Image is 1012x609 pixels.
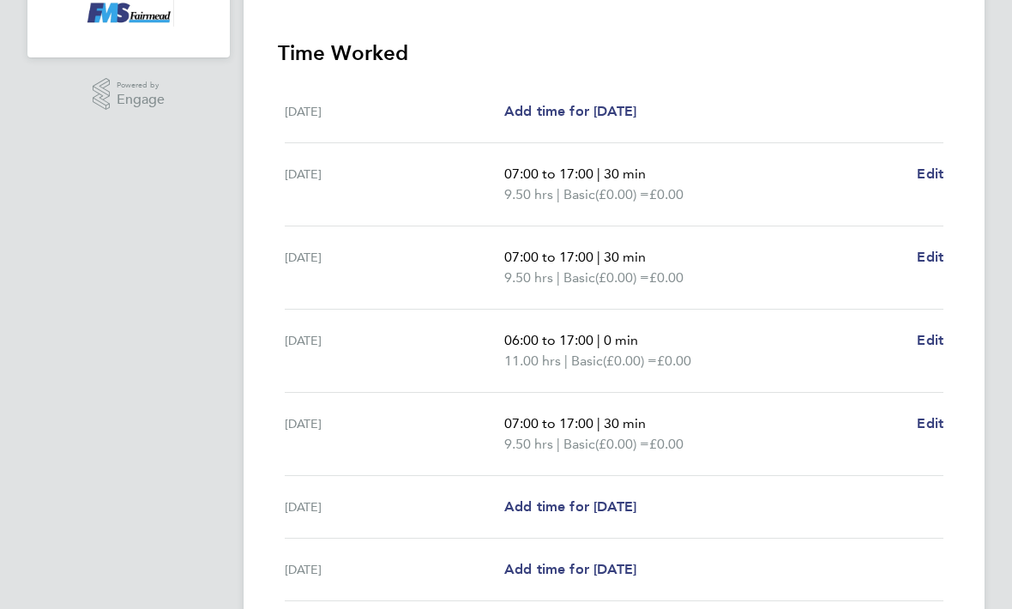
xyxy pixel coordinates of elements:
span: £0.00 [649,437,684,453]
span: Add time for [DATE] [504,499,636,516]
span: 0 min [604,333,638,349]
span: 30 min [604,166,646,183]
span: Engage [117,93,165,108]
div: [DATE] [285,331,504,372]
h3: Time Worked [278,40,950,68]
span: 9.50 hrs [504,437,553,453]
span: 07:00 to 17:00 [504,250,593,266]
span: Basic [563,268,595,289]
span: Add time for [DATE] [504,104,636,120]
span: 11.00 hrs [504,353,561,370]
a: Edit [917,414,943,435]
div: [DATE] [285,102,504,123]
span: Edit [917,250,943,266]
span: | [557,270,560,286]
span: £0.00 [649,187,684,203]
span: (£0.00) = [595,437,649,453]
span: Basic [571,352,603,372]
span: (£0.00) = [595,270,649,286]
span: 30 min [604,416,646,432]
span: Add time for [DATE] [504,562,636,578]
span: Powered by [117,79,165,93]
span: | [597,333,600,349]
div: [DATE] [285,414,504,455]
span: | [564,353,568,370]
div: [DATE] [285,248,504,289]
span: 9.50 hrs [504,270,553,286]
a: Add time for [DATE] [504,497,636,518]
span: 06:00 to 17:00 [504,333,593,349]
span: (£0.00) = [603,353,657,370]
span: £0.00 [657,353,691,370]
span: | [557,187,560,203]
span: Edit [917,416,943,432]
span: 07:00 to 17:00 [504,166,593,183]
div: [DATE] [285,165,504,206]
span: £0.00 [649,270,684,286]
a: Edit [917,165,943,185]
a: Add time for [DATE] [504,102,636,123]
span: | [557,437,560,453]
a: Add time for [DATE] [504,560,636,581]
a: Edit [917,331,943,352]
span: Edit [917,333,943,349]
span: 9.50 hrs [504,187,553,203]
span: Basic [563,185,595,206]
span: (£0.00) = [595,187,649,203]
span: | [597,250,600,266]
span: | [597,166,600,183]
div: [DATE] [285,497,504,518]
a: Powered byEngage [93,79,166,112]
span: Basic [563,435,595,455]
div: [DATE] [285,560,504,581]
span: 07:00 to 17:00 [504,416,593,432]
span: 30 min [604,250,646,266]
span: | [597,416,600,432]
a: Edit [917,248,943,268]
span: Edit [917,166,943,183]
